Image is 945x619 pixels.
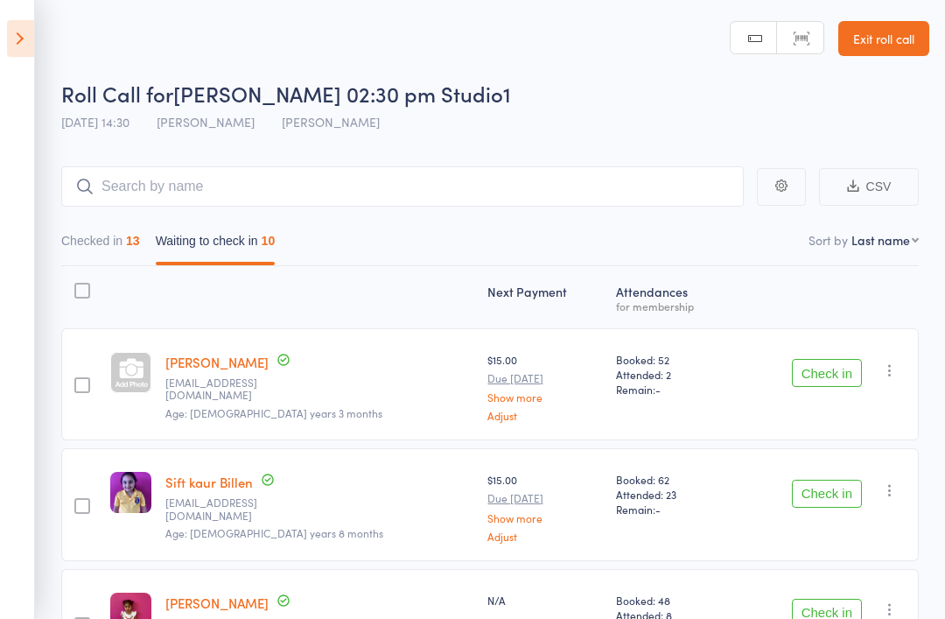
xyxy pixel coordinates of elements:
[487,531,602,542] a: Adjust
[655,502,661,517] span: -
[616,472,728,487] span: Booked: 62
[126,234,140,248] div: 13
[61,225,140,265] button: Checked in13
[616,367,728,382] span: Attended: 2
[792,480,862,508] button: Check in
[792,359,862,387] button: Check in
[487,410,602,421] a: Adjust
[110,472,151,513] img: image1736567463.png
[487,391,602,403] a: Show more
[487,472,602,541] div: $15.00
[165,405,382,420] span: Age: [DEMOGRAPHIC_DATA] years 3 months
[616,593,728,608] span: Booked: 48
[165,353,269,371] a: [PERSON_NAME]
[165,525,383,540] span: Age: [DEMOGRAPHIC_DATA] years 8 months
[616,487,728,502] span: Attended: 23
[616,300,728,312] div: for membership
[173,79,511,108] span: [PERSON_NAME] 02:30 pm Studio1
[609,274,735,320] div: Atten­dances
[616,352,728,367] span: Booked: 52
[819,168,919,206] button: CSV
[616,502,728,517] span: Remain:
[61,79,173,108] span: Roll Call for
[655,382,661,397] span: -
[616,382,728,397] span: Remain:
[487,352,602,421] div: $15.00
[480,274,609,320] div: Next Payment
[61,166,744,207] input: Search by name
[61,113,129,130] span: [DATE] 14:30
[487,372,602,384] small: Due [DATE]
[838,21,929,56] a: Exit roll call
[487,593,602,608] div: N/A
[808,231,848,249] label: Sort by
[487,492,602,504] small: Due [DATE]
[282,113,380,130] span: [PERSON_NAME]
[262,234,276,248] div: 10
[851,231,910,249] div: Last name
[157,113,255,130] span: [PERSON_NAME]
[156,225,276,265] button: Waiting to check in10
[165,496,279,522] small: Kindusingh@hotmail.com
[165,473,253,491] a: Sift kaur Billen
[165,376,279,402] small: Jassibala33@yahoo.com
[487,512,602,524] a: Show more
[165,594,269,612] a: [PERSON_NAME]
